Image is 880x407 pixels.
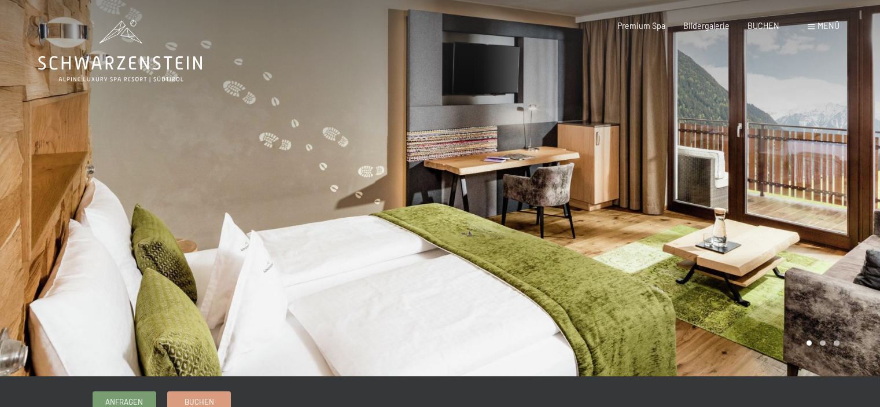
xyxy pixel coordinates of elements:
[818,21,840,31] span: Menü
[748,21,779,31] a: BUCHEN
[617,21,665,31] a: Premium Spa
[185,397,214,407] span: Buchen
[683,21,730,31] a: Bildergalerie
[105,397,143,407] span: Anfragen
